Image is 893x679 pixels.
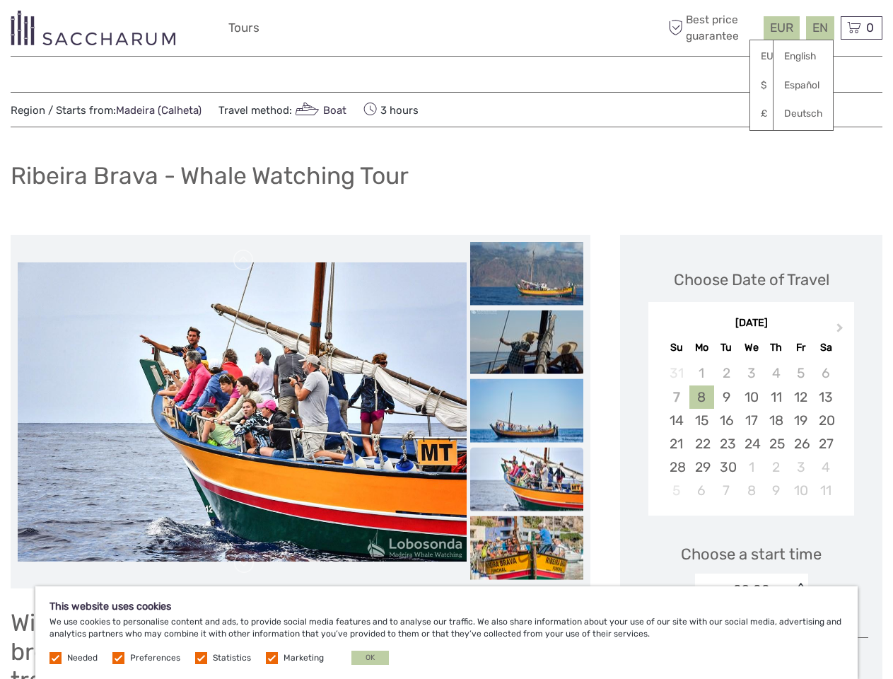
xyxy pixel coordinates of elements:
div: Th [764,338,788,357]
img: 687232c04eae42b9ba721e3d14872ee5_slider_thumbnail.jpg [470,448,583,511]
img: 74447aed90644ab1b1a711be48666102_slider_thumbnail.jpg [470,516,583,580]
div: Not available Friday, September 5th, 2025 [788,361,813,385]
span: 0 [864,21,876,35]
div: Not available Sunday, October 5th, 2025 [664,479,689,502]
div: month 2025-09 [653,361,849,502]
span: Travel method: [218,100,346,120]
div: Choose Thursday, September 18th, 2025 [764,409,788,432]
div: Choose Saturday, October 11th, 2025 [813,479,838,502]
div: Choose Saturday, September 20th, 2025 [813,409,838,432]
div: We use cookies to personalise content and ads, to provide social media features and to analyse ou... [35,586,858,679]
label: Needed [67,652,98,664]
div: Choose Tuesday, October 7th, 2025 [714,479,739,502]
a: Boat [292,104,346,117]
span: Best price guarantee [665,12,760,43]
div: Choose Saturday, October 4th, 2025 [813,455,838,479]
div: Mo [689,338,714,357]
div: EN [806,16,834,40]
label: Preferences [130,652,180,664]
div: Not available Sunday, August 31st, 2025 [664,361,689,385]
div: Choose Monday, September 8th, 2025 [689,385,714,409]
a: Tours [228,18,259,38]
span: Choose a start time [681,543,822,565]
div: Choose Saturday, September 27th, 2025 [813,432,838,455]
div: Choose Saturday, September 13th, 2025 [813,385,838,409]
div: Choose Friday, October 10th, 2025 [788,479,813,502]
div: Choose Tuesday, September 23rd, 2025 [714,432,739,455]
div: Not available Sunday, September 7th, 2025 [664,385,689,409]
div: Choose Thursday, September 11th, 2025 [764,385,788,409]
div: Choose Wednesday, September 10th, 2025 [739,385,764,409]
div: Choose Friday, October 3rd, 2025 [788,455,813,479]
div: Choose Tuesday, September 30th, 2025 [714,455,739,479]
div: 09:00 [733,581,770,599]
img: da188a90eea7417d8c8501d524566c82_slider_thumbnail.jpg [470,242,583,306]
div: We [739,338,764,357]
div: Choose Friday, September 12th, 2025 [788,385,813,409]
button: Next Month [830,320,853,342]
div: Choose Friday, September 26th, 2025 [788,432,813,455]
div: Choose Friday, September 19th, 2025 [788,409,813,432]
div: Choose Wednesday, October 8th, 2025 [739,479,764,502]
div: Not available Tuesday, September 2nd, 2025 [714,361,739,385]
div: Not available Saturday, September 6th, 2025 [813,361,838,385]
div: Not available Wednesday, September 3rd, 2025 [739,361,764,385]
div: Choose Monday, October 6th, 2025 [689,479,714,502]
h1: Ribeira Brava - Whale Watching Tour [11,161,409,190]
div: Choose Thursday, September 25th, 2025 [764,432,788,455]
div: Choose Thursday, October 9th, 2025 [764,479,788,502]
h5: This website uses cookies [49,600,844,613]
img: 3281-7c2c6769-d4eb-44b0-bed6-48b5ed3f104e_logo_small.png [11,11,175,45]
a: $ [750,73,798,98]
img: 687232c04eae42b9ba721e3d14872ee5_main_slider.jpg [18,262,467,562]
button: Open LiveChat chat widget [163,22,180,39]
div: Choose Date of Travel [674,269,829,291]
div: Choose Wednesday, September 24th, 2025 [739,432,764,455]
div: Choose Monday, September 29th, 2025 [689,455,714,479]
img: 4dfa853f67214ca8bcd5a7a65377558e_slider_thumbnail.jpg [470,379,583,443]
div: < > [794,583,806,598]
div: Choose Tuesday, September 16th, 2025 [714,409,739,432]
a: English [774,44,833,69]
div: Tu [714,338,739,357]
button: OK [351,651,389,665]
a: £ [750,101,798,127]
div: Choose Thursday, October 2nd, 2025 [764,455,788,479]
span: Region / Starts from: [11,103,202,118]
div: Su [664,338,689,357]
span: 3 hours [363,100,419,120]
div: Choose Monday, September 15th, 2025 [689,409,714,432]
label: Marketing [284,652,324,664]
a: Deutsch [774,101,833,127]
div: Not available Monday, September 1st, 2025 [689,361,714,385]
div: Choose Sunday, September 28th, 2025 [664,455,689,479]
span: EUR [770,21,793,35]
div: Choose Wednesday, September 17th, 2025 [739,409,764,432]
div: Choose Monday, September 22nd, 2025 [689,432,714,455]
a: Español [774,73,833,98]
label: Statistics [213,652,251,664]
div: Fr [788,338,813,357]
a: Madeira (Calheta) [116,104,202,117]
div: Choose Wednesday, October 1st, 2025 [739,455,764,479]
p: We're away right now. Please check back later! [20,25,160,36]
div: Choose Sunday, September 21st, 2025 [664,432,689,455]
div: Not available Thursday, September 4th, 2025 [764,361,788,385]
div: Sa [813,338,838,357]
img: 7f96ce7df97947cba305e872e50cbcb8_slider_thumbnail.jpg [470,311,583,374]
div: Choose Tuesday, September 9th, 2025 [714,385,739,409]
div: [DATE] [648,316,854,331]
a: EUR [750,44,798,69]
div: Choose Sunday, September 14th, 2025 [664,409,689,432]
